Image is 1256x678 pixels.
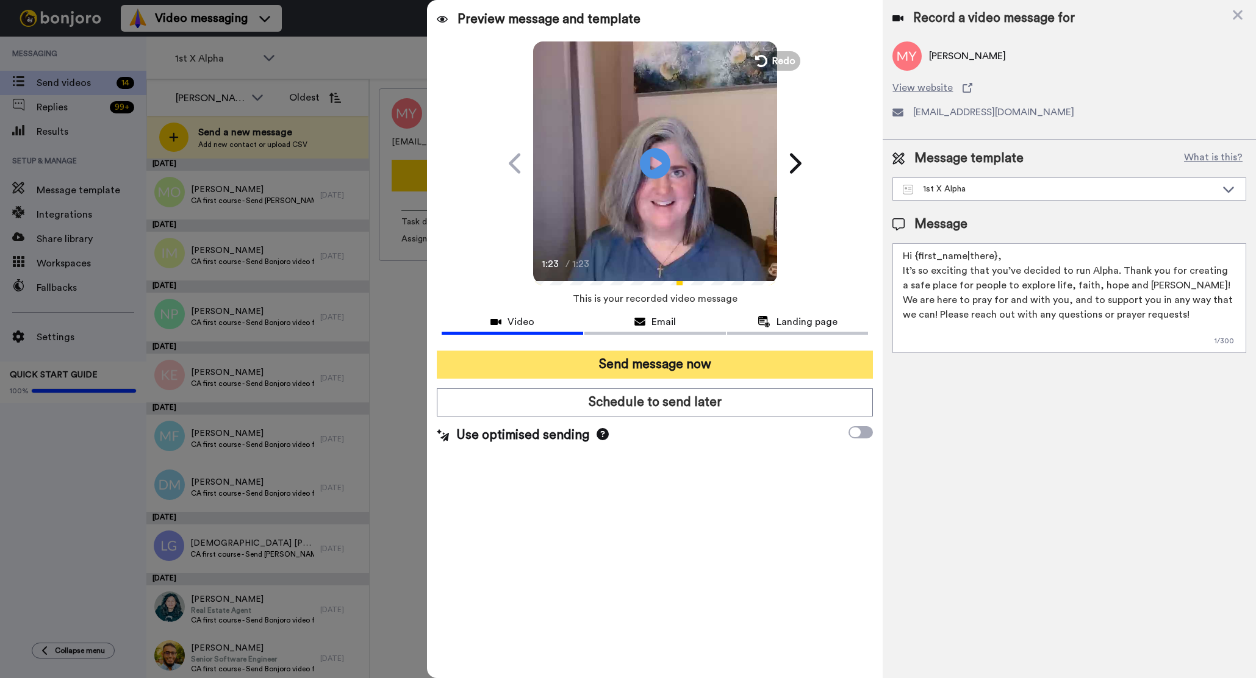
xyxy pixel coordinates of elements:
[777,315,838,329] span: Landing page
[542,257,563,271] span: 1:23
[914,149,1024,168] span: Message template
[437,351,873,379] button: Send message now
[913,105,1074,120] span: [EMAIL_ADDRESS][DOMAIN_NAME]
[651,315,676,329] span: Email
[892,80,1246,95] a: View website
[892,243,1246,353] textarea: Hi {first_name|there}, It’s so exciting that you’ve decided to run Alpha. Thank you for creating ...
[914,215,967,234] span: Message
[565,257,570,271] span: /
[903,185,913,194] img: Message-temps.svg
[572,257,594,271] span: 1:23
[903,183,1216,195] div: 1st X Alpha
[437,388,873,416] button: Schedule to send later
[456,426,589,444] span: Use optimised sending
[892,80,953,95] span: View website
[1180,149,1246,168] button: What is this?
[573,285,737,312] span: This is your recorded video message
[508,315,534,329] span: Video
